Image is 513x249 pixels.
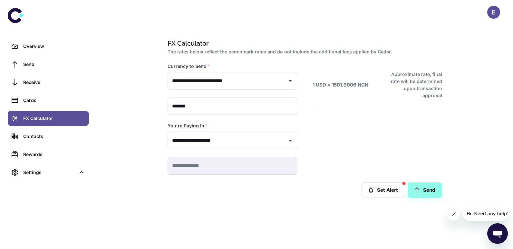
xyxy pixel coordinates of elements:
div: Send [23,61,85,68]
h6: Approximate rate, final rate will be determined upon transaction approval [384,71,442,99]
button: Open [286,136,295,145]
label: Currency to Send [168,63,210,69]
button: Open [286,76,295,85]
iframe: Close message [447,208,460,221]
div: Receive [23,79,85,86]
button: Set Alert [362,182,405,198]
iframe: Button to launch messaging window [487,223,508,244]
a: Cards [8,93,89,108]
iframe: Message from company [463,207,508,221]
a: Overview [8,39,89,54]
a: Receive [8,75,89,90]
span: Hi. Need any help? [4,5,46,10]
div: Cards [23,97,85,104]
a: Rewards [8,147,89,162]
h1: FX Calculator [168,39,440,48]
div: Rewards [23,151,85,158]
a: Send [8,57,89,72]
label: You're Paying In [168,123,208,129]
div: Settings [8,165,89,180]
div: FX Calculator [23,115,85,122]
a: FX Calculator [8,111,89,126]
div: Overview [23,43,85,50]
button: E [487,6,500,19]
div: Settings [23,169,75,176]
div: Contacts [23,133,85,140]
h6: 1 USD = 1501.9006 NGN [313,81,368,89]
a: Send [408,182,442,198]
a: Contacts [8,129,89,144]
